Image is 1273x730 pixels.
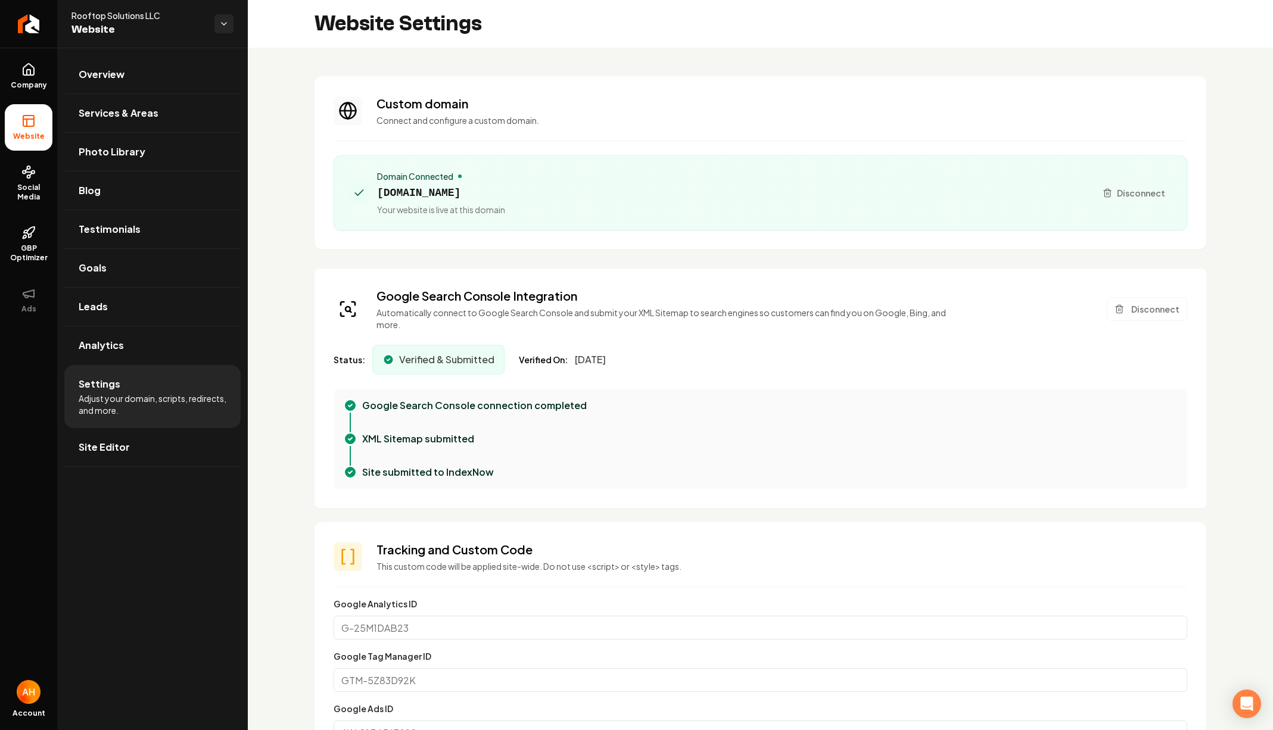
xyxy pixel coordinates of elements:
[64,171,241,210] a: Blog
[362,432,474,446] p: XML Sitemap submitted
[64,133,241,171] a: Photo Library
[5,155,52,211] a: Social Media
[64,428,241,466] a: Site Editor
[1232,690,1261,718] div: Open Intercom Messenger
[64,288,241,326] a: Leads
[5,183,52,202] span: Social Media
[17,680,41,704] img: Anthony Hurgoi
[79,392,226,416] span: Adjust your domain, scripts, redirects, and more.
[79,222,141,236] span: Testimonials
[18,14,40,33] img: Rebolt Logo
[64,326,241,364] a: Analytics
[1107,297,1187,321] button: Disconnect
[17,304,41,314] span: Ads
[1095,182,1172,204] button: Disconnect
[79,261,107,275] span: Goals
[64,94,241,132] a: Services & Areas
[376,560,1187,572] p: This custom code will be applied site-wide. Do not use <script> or <style> tags.
[5,216,52,272] a: GBP Optimizer
[79,67,125,82] span: Overview
[575,352,606,367] span: [DATE]
[334,598,417,609] label: Google Analytics ID
[79,300,108,314] span: Leads
[362,465,494,479] p: Site submitted to IndexNow
[334,703,393,714] label: Google Ads ID
[377,204,505,216] span: Your website is live at this domain
[71,10,205,21] span: Rooftop Solutions LLC
[519,354,568,366] span: Verified On:
[376,95,1187,112] h3: Custom domain
[376,541,1187,558] h3: Tracking and Custom Code
[315,12,482,36] h2: Website Settings
[64,55,241,93] a: Overview
[13,709,45,718] span: Account
[64,210,241,248] a: Testimonials
[334,668,1187,692] input: GTM-5Z83D92K
[79,377,120,391] span: Settings
[376,288,967,304] h3: Google Search Console Integration
[79,440,130,454] span: Site Editor
[376,114,1187,126] p: Connect and configure a custom domain.
[79,183,101,198] span: Blog
[5,244,52,263] span: GBP Optimizer
[8,132,49,141] span: Website
[362,398,587,413] p: Google Search Console connection completed
[17,680,41,704] button: Open user button
[79,106,158,120] span: Services & Areas
[376,307,967,330] p: Automatically connect to Google Search Console and submit your XML Sitemap to search engines so c...
[71,21,205,38] span: Website
[6,80,52,90] span: Company
[79,145,145,159] span: Photo Library
[5,53,52,99] a: Company
[64,249,241,287] a: Goals
[334,616,1187,639] input: G-25M1DAB23
[79,338,124,352] span: Analytics
[377,170,453,182] span: Domain Connected
[334,354,365,366] span: Status:
[377,185,505,201] span: [DOMAIN_NAME]
[334,651,431,662] label: Google Tag Manager ID
[5,277,52,323] button: Ads
[399,352,494,367] span: Verified & Submitted
[1117,187,1165,199] span: Disconnect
